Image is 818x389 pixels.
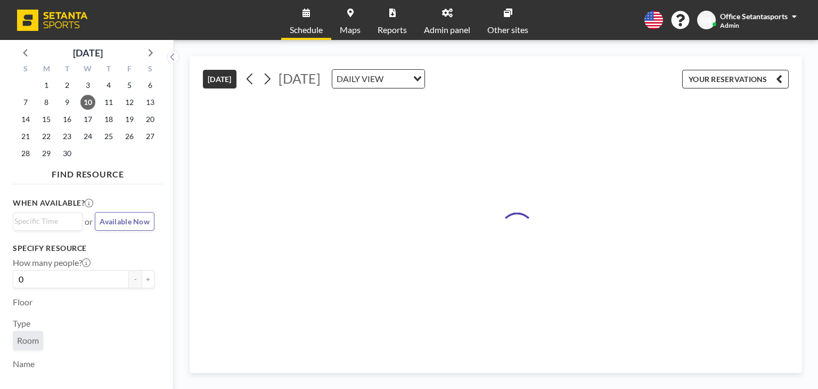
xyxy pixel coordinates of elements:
span: Wednesday, September 17, 2025 [80,112,95,127]
input: Search for option [387,72,407,86]
label: Type [13,318,30,329]
span: Tuesday, September 2, 2025 [60,78,75,93]
span: Monday, September 29, 2025 [39,146,54,161]
span: Admin [720,21,739,29]
span: Tuesday, September 30, 2025 [60,146,75,161]
label: How many people? [13,257,91,268]
span: Schedule [290,26,323,34]
div: T [98,63,119,77]
span: Tuesday, September 9, 2025 [60,95,75,110]
span: Wednesday, September 10, 2025 [80,95,95,110]
span: Other sites [487,26,528,34]
h3: Specify resource [13,244,154,253]
span: Monday, September 15, 2025 [39,112,54,127]
div: W [78,63,99,77]
span: Wednesday, September 24, 2025 [80,129,95,144]
span: Room [17,335,39,346]
div: S [140,63,160,77]
button: - [129,270,142,288]
span: Admin panel [424,26,470,34]
span: or [85,216,93,227]
span: Reports [378,26,407,34]
span: Sunday, September 7, 2025 [18,95,33,110]
button: [DATE] [203,70,236,88]
span: Saturday, September 27, 2025 [143,129,158,144]
span: Tuesday, September 23, 2025 [60,129,75,144]
span: Thursday, September 11, 2025 [101,95,116,110]
label: Floor [13,297,32,307]
span: Friday, September 19, 2025 [122,112,137,127]
span: Office Setantasports [720,12,788,21]
span: Thursday, September 4, 2025 [101,78,116,93]
span: Friday, September 5, 2025 [122,78,137,93]
span: Sunday, September 28, 2025 [18,146,33,161]
button: + [142,270,154,288]
div: [DATE] [73,45,103,60]
span: Thursday, September 18, 2025 [101,112,116,127]
span: Sunday, September 14, 2025 [18,112,33,127]
input: Search for option [14,215,76,227]
span: [DATE] [279,70,321,86]
span: Friday, September 26, 2025 [122,129,137,144]
span: Monday, September 8, 2025 [39,95,54,110]
span: Available Now [100,217,150,226]
div: Search for option [13,213,82,229]
span: Saturday, September 13, 2025 [143,95,158,110]
span: Sunday, September 21, 2025 [18,129,33,144]
span: Tuesday, September 16, 2025 [60,112,75,127]
span: DAILY VIEW [334,72,386,86]
span: Monday, September 1, 2025 [39,78,54,93]
span: Maps [340,26,361,34]
button: YOUR RESERVATIONS [682,70,789,88]
span: Saturday, September 20, 2025 [143,112,158,127]
span: Wednesday, September 3, 2025 [80,78,95,93]
label: Name [13,359,35,369]
span: Saturday, September 6, 2025 [143,78,158,93]
div: S [15,63,36,77]
div: Search for option [332,70,424,88]
div: F [119,63,140,77]
div: M [36,63,57,77]
span: Friday, September 12, 2025 [122,95,137,110]
span: OS [701,15,711,25]
div: T [57,63,78,77]
img: organization-logo [17,10,88,31]
span: Monday, September 22, 2025 [39,129,54,144]
button: Available Now [95,212,154,231]
h4: FIND RESOURCE [13,165,163,180]
span: Thursday, September 25, 2025 [101,129,116,144]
